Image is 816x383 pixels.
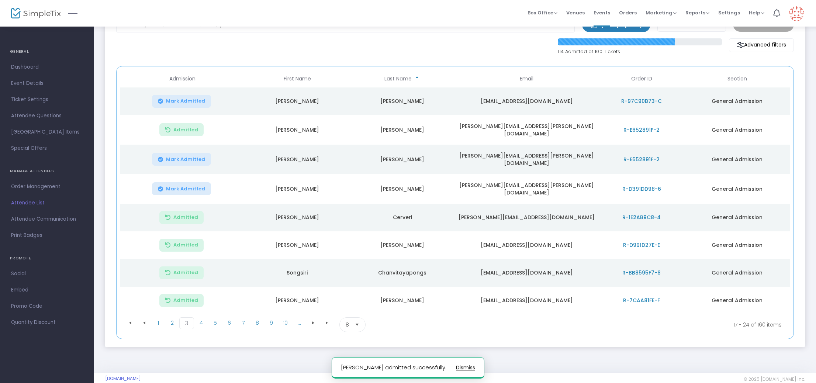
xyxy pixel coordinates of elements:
button: Admitted [159,239,204,252]
td: General Admission [685,145,790,174]
td: [PERSON_NAME][EMAIL_ADDRESS][PERSON_NAME][DOMAIN_NAME] [455,145,598,174]
span: Page 9 [264,317,278,328]
span: Help [749,9,764,16]
td: Songsiri [245,259,350,287]
p: [PERSON_NAME] admitted successfully. [341,362,451,373]
span: Attendee Communication [11,214,83,224]
span: R-BB8595F7-8 [622,269,661,276]
span: Admission [169,76,196,82]
span: Marketing [646,9,677,16]
span: Go to the next page [306,317,320,328]
button: dismiss [456,362,475,373]
h4: MANAGE ATTENDEES [10,164,84,179]
span: Go to the previous page [137,317,151,328]
span: Embed [11,285,83,295]
span: Go to the last page [324,320,330,326]
img: filter [737,41,744,49]
p: 114 Admitted of 160 Tickets [558,48,722,55]
button: Admitted [159,211,204,224]
td: [PERSON_NAME] [350,145,455,174]
span: [GEOGRAPHIC_DATA] Items [11,127,83,137]
td: [PERSON_NAME] [245,174,350,204]
span: Go to the first page [123,317,137,328]
span: Reports [685,9,709,16]
h4: GENERAL [10,44,84,59]
span: Page 5 [208,317,222,328]
span: Admitted [173,270,198,276]
td: [PERSON_NAME] [245,231,350,259]
span: Go to the first page [127,320,133,326]
span: Attendee Questions [11,111,83,121]
span: Mark Admitted [166,156,205,162]
span: Go to the last page [320,317,334,328]
span: Social [11,269,83,279]
td: [PERSON_NAME][EMAIL_ADDRESS][PERSON_NAME][DOMAIN_NAME] [455,174,598,204]
span: Venues [566,3,585,22]
span: R-7CAA81FE-F [623,297,660,304]
td: Cerveri [350,204,455,231]
span: R-1E2AB9C8-4 [622,214,661,221]
span: Admitted [173,127,198,133]
span: Order Management [11,182,83,191]
span: Orders [619,3,637,22]
td: General Admission [685,231,790,259]
td: Chanvitayapongs [350,259,455,287]
span: Quantity Discount [11,318,83,327]
span: © 2025 [DOMAIN_NAME] Inc. [744,376,805,382]
span: Admitted [173,214,198,220]
td: [PERSON_NAME] [245,87,350,115]
span: First Name [284,76,311,82]
span: 8 [346,321,349,328]
button: Admitted [159,294,204,307]
span: Page 6 [222,317,236,328]
span: R-97C90B73-C [621,97,662,105]
span: (1) [706,21,712,27]
span: Go to the previous page [141,320,147,326]
span: Go to the next page [310,320,316,326]
td: [PERSON_NAME] [245,115,350,145]
span: Admitted [173,297,198,303]
m-button: Advanced filters [729,38,794,52]
span: Page 4 [194,317,208,328]
td: General Admission [685,115,790,145]
span: Print Badges [11,231,83,240]
td: General Admission [685,259,790,287]
td: [PERSON_NAME][EMAIL_ADDRESS][PERSON_NAME][DOMAIN_NAME] [455,115,598,145]
span: Sortable [414,76,420,82]
td: [EMAIL_ADDRESS][DOMAIN_NAME] [455,287,598,314]
a: [DOMAIN_NAME] [105,376,141,382]
td: [EMAIL_ADDRESS][DOMAIN_NAME] [455,231,598,259]
span: Events [594,3,610,22]
span: Page 8 [250,317,264,328]
td: [PERSON_NAME] [350,87,455,115]
td: [PERSON_NAME] [350,174,455,204]
span: Promo Code [11,301,83,311]
span: Dashboard [11,62,83,72]
span: Attendee List [11,198,83,208]
span: Page 3 [179,317,194,329]
td: [PERSON_NAME] [350,231,455,259]
button: Mark Admitted [152,182,211,195]
span: R-E652891F-2 [623,126,660,134]
span: Box Office [528,9,557,16]
span: Page 7 [236,317,250,328]
span: Page 1 [151,317,165,328]
span: Special Offers [11,144,83,153]
td: [PERSON_NAME][EMAIL_ADDRESS][DOMAIN_NAME] [455,204,598,231]
span: Mark Admitted [166,98,205,104]
td: General Admission [685,204,790,231]
span: R-D991D27E-E [623,241,660,249]
button: Admitted [159,266,204,279]
span: Page 2 [165,317,179,328]
span: Admitted [173,242,198,248]
kendo-pager-info: 17 - 24 of 160 items [439,317,782,332]
span: Settings [718,3,740,22]
span: Page 10 [278,317,292,328]
td: [PERSON_NAME] [350,287,455,314]
span: Email [520,76,533,82]
td: General Admission [685,87,790,115]
span: Page 11 [292,317,306,328]
span: Mark Admitted [166,186,205,192]
span: Section [727,76,747,82]
td: [EMAIL_ADDRESS][DOMAIN_NAME] [455,87,598,115]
